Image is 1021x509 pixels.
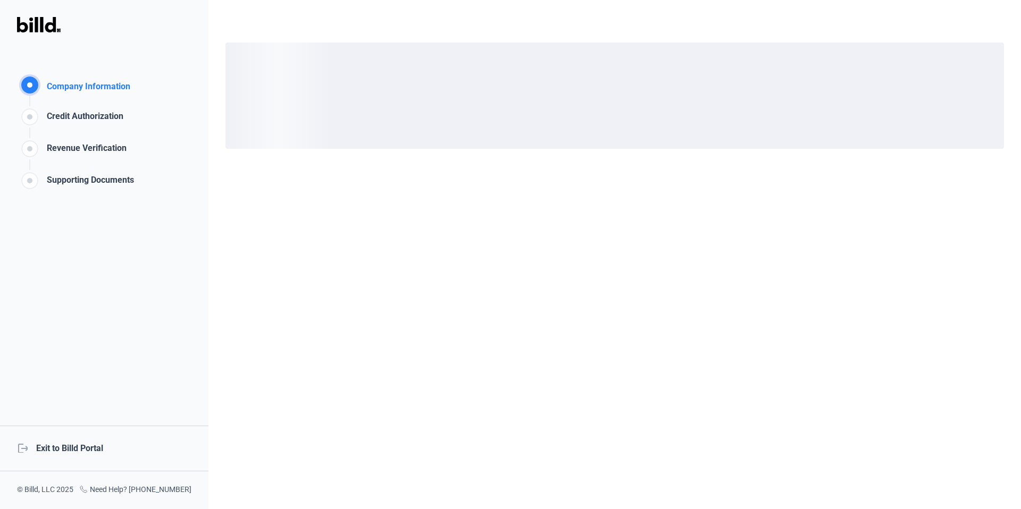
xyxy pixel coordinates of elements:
[17,442,28,453] mat-icon: logout
[225,43,1004,149] div: loading
[43,174,134,191] div: Supporting Documents
[43,110,123,128] div: Credit Authorization
[43,80,130,96] div: Company Information
[43,142,127,159] div: Revenue Verification
[17,17,61,32] img: Billd Logo
[17,484,73,496] div: © Billd, LLC 2025
[79,484,191,496] div: Need Help? [PHONE_NUMBER]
